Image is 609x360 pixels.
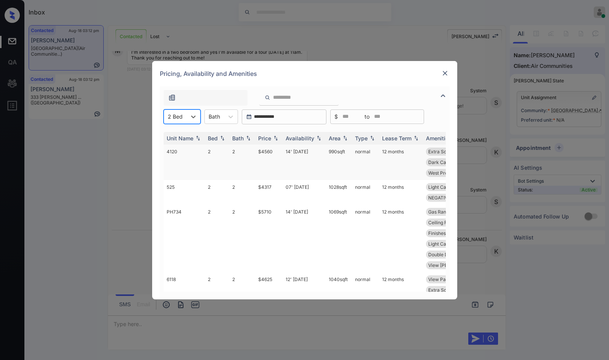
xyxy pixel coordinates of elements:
[382,135,411,141] div: Lease Term
[365,112,370,121] span: to
[341,135,349,141] img: sorting
[428,184,459,190] span: Light Cabinets
[352,272,379,297] td: normal
[428,241,459,247] span: Light Cabinets
[208,135,218,141] div: Bed
[355,135,368,141] div: Type
[352,180,379,205] td: normal
[352,205,379,272] td: normal
[428,159,459,165] span: Dark Cabinets
[229,272,255,297] td: 2
[229,205,255,272] td: 2
[167,135,193,141] div: Unit Name
[315,135,323,141] img: sorting
[428,209,454,215] span: Gas Ranges
[205,272,229,297] td: 2
[334,112,338,121] span: $
[219,135,226,141] img: sorting
[426,135,452,141] div: Amenities
[379,205,423,272] td: 12 months
[258,135,271,141] div: Price
[428,230,466,236] span: Finishes Premiu...
[229,145,255,180] td: 2
[439,91,448,100] img: icon-zuma
[286,135,314,141] div: Availability
[205,205,229,272] td: 2
[232,135,244,141] div: Bath
[428,276,450,282] span: View Park
[352,145,379,180] td: normal
[265,94,270,101] img: icon-zuma
[428,220,452,225] span: Ceiling Fan
[428,262,489,268] span: View [PERSON_NAME] Arc...
[255,180,283,205] td: $4317
[283,272,326,297] td: 12' [DATE]
[326,205,352,272] td: 1069 sqft
[164,180,205,205] td: 525
[326,180,352,205] td: 1028 sqft
[379,145,423,180] td: 12 months
[441,69,449,77] img: close
[229,180,255,205] td: 2
[428,149,458,154] span: Extra SqFt 70
[164,272,205,297] td: 6118
[428,252,469,257] span: Double Deck Dra...
[168,94,176,101] img: icon-zuma
[368,135,376,141] img: sorting
[326,272,352,297] td: 1040 sqft
[379,180,423,205] td: 12 months
[412,135,420,141] img: sorting
[428,287,460,293] span: Extra SqFt 120
[283,180,326,205] td: 07' [DATE]
[205,145,229,180] td: 2
[272,135,280,141] img: sorting
[255,145,283,180] td: $4560
[205,180,229,205] td: 2
[329,135,341,141] div: Area
[428,170,460,176] span: West Premium
[428,195,470,201] span: NEGATIVE View C...
[244,135,252,141] img: sorting
[255,205,283,272] td: $5710
[379,272,423,297] td: 12 months
[283,205,326,272] td: 14' [DATE]
[194,135,202,141] img: sorting
[283,145,326,180] td: 14' [DATE]
[255,272,283,297] td: $4625
[326,145,352,180] td: 990 sqft
[164,145,205,180] td: 4120
[164,205,205,272] td: PH734
[152,61,457,86] div: Pricing, Availability and Amenities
